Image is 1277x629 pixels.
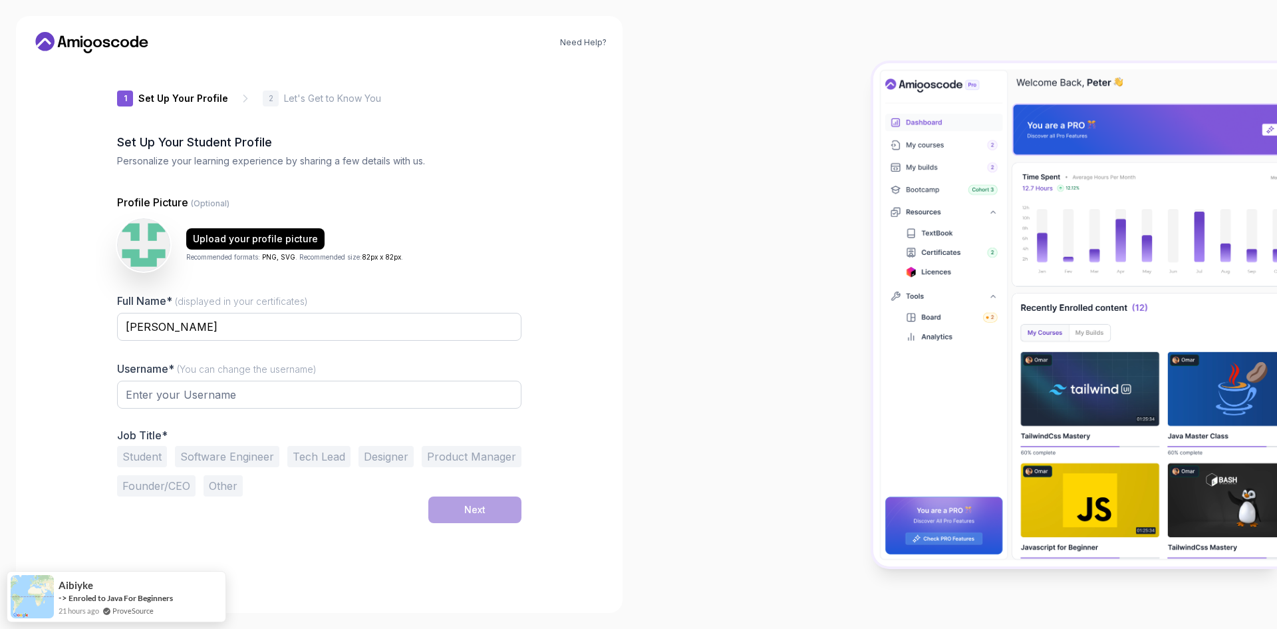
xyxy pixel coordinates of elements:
label: Full Name* [117,294,308,308]
p: Recommended formats: . Recommended size: . [186,252,403,262]
span: (Optional) [191,198,229,208]
div: Upload your profile picture [193,232,318,246]
a: ProveSource [112,605,154,616]
p: 1 [124,95,127,103]
img: user profile image [118,219,170,271]
button: Tech Lead [287,446,351,467]
img: Amigoscode Dashboard [873,63,1277,566]
span: (displayed in your certificates) [175,296,308,307]
span: (You can change the username) [177,363,317,375]
p: Set Up Your Profile [138,92,228,105]
p: Profile Picture [117,194,521,210]
button: Founder/CEO [117,475,196,497]
span: PNG, SVG [262,253,295,261]
span: -> [59,592,67,603]
button: Product Manager [422,446,521,467]
input: Enter your Username [117,381,521,409]
span: 21 hours ago [59,605,99,616]
p: Let's Get to Know You [284,92,381,105]
label: Username* [117,362,317,375]
p: Job Title* [117,429,521,442]
div: Next [464,503,486,517]
p: Personalize your learning experience by sharing a few details with us. [117,154,521,168]
a: Enroled to Java For Beginners [69,593,173,603]
h2: Set Up Your Student Profile [117,133,521,152]
button: Upload your profile picture [186,228,325,250]
img: provesource social proof notification image [11,575,54,618]
button: Next [428,497,521,523]
button: Software Engineer [175,446,279,467]
a: Home link [32,32,152,53]
input: Enter your Full Name [117,313,521,341]
span: Aibiyke [59,580,93,591]
button: Designer [358,446,414,467]
button: Other [204,475,243,497]
span: 82px x 82px [362,253,401,261]
p: 2 [269,95,273,103]
button: Student [117,446,167,467]
a: Need Help? [560,37,607,48]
